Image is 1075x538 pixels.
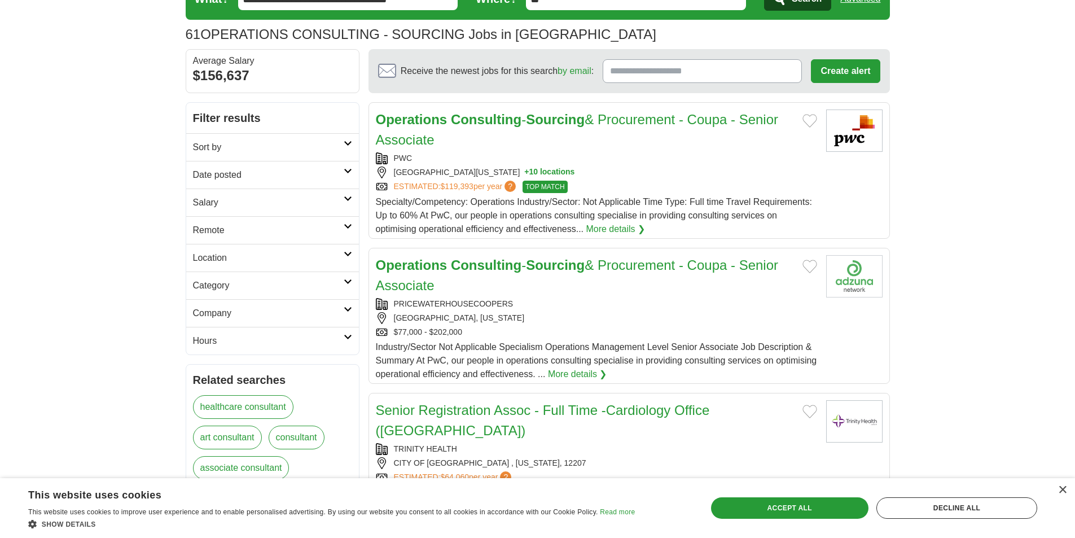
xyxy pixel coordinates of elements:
[376,167,817,178] div: [GEOGRAPHIC_DATA][US_STATE]
[376,298,817,310] div: PRICEWATERHOUSECOOPERS
[186,216,359,244] a: Remote
[193,168,344,182] h2: Date posted
[523,181,567,193] span: TOP MATCH
[186,327,359,355] a: Hours
[193,196,344,209] h2: Salary
[186,24,201,45] span: 61
[802,114,817,128] button: Add to favorite jobs
[451,112,521,127] strong: Consulting
[524,167,529,178] span: +
[440,182,473,191] span: $119,393
[600,508,635,516] a: Read more, opens a new window
[186,27,656,42] h1: OPERATIONS CONSULTING - SOURCING Jobs in [GEOGRAPHIC_DATA]
[876,497,1037,519] div: Decline all
[376,457,817,469] div: CITY OF [GEOGRAPHIC_DATA] , [US_STATE], 12207
[1058,486,1067,495] div: Close
[376,312,817,324] div: [GEOGRAPHIC_DATA], [US_STATE]
[811,59,880,83] button: Create alert
[394,154,413,163] a: PWC
[826,110,883,152] img: PwC logo
[193,456,289,480] a: associate consultant
[526,112,585,127] strong: Sourcing
[826,400,883,443] img: Trinity Health logo
[548,368,607,381] a: More details ❯
[376,257,779,293] a: Operations Consulting-Sourcing& Procurement - Coupa - Senior Associate
[394,181,519,193] a: ESTIMATED:$119,393per year?
[28,508,598,516] span: This website uses cookies to improve user experience and to enable personalised advertising. By u...
[711,497,868,519] div: Accept all
[802,260,817,273] button: Add to favorite jobs
[826,255,883,298] img: Company logo
[440,473,469,482] span: $64,060
[376,403,710,438] a: Senior Registration Assoc - Full Time -Cardiology Office ([GEOGRAPHIC_DATA])
[394,444,457,453] a: TRINITY HEALTH
[193,334,344,348] h2: Hours
[193,279,344,292] h2: Category
[193,56,352,65] div: Average Salary
[394,471,514,483] a: ESTIMATED:$64,060per year?
[186,189,359,216] a: Salary
[193,395,293,419] a: healthcare consultant
[269,426,324,449] a: consultant
[504,181,516,192] span: ?
[376,257,447,273] strong: Operations
[186,244,359,272] a: Location
[42,520,96,528] span: Show details
[558,66,591,76] a: by email
[193,65,352,86] div: $156,637
[586,222,645,236] a: More details ❯
[28,485,607,502] div: This website uses cookies
[193,371,352,388] h2: Related searches
[376,197,812,234] span: Specialty/Competency: Operations Industry/Sector: Not Applicable Time Type: Full time Travel Requ...
[524,167,574,178] button: +10 locations
[28,518,635,530] div: Show details
[193,141,344,154] h2: Sort by
[193,426,262,449] a: art consultant
[186,272,359,299] a: Category
[186,299,359,327] a: Company
[376,326,817,338] div: $77,000 - $202,000
[193,224,344,237] h2: Remote
[401,64,594,78] span: Receive the newest jobs for this search :
[451,257,521,273] strong: Consulting
[376,112,447,127] strong: Operations
[376,342,817,379] span: Industry/Sector Not Applicable Specialism Operations Management Level Senior Associate Job Descri...
[193,251,344,265] h2: Location
[802,405,817,418] button: Add to favorite jobs
[526,257,585,273] strong: Sourcing
[500,471,511,483] span: ?
[186,161,359,189] a: Date posted
[186,103,359,133] h2: Filter results
[376,112,779,147] a: Operations Consulting-Sourcing& Procurement - Coupa - Senior Associate
[186,133,359,161] a: Sort by
[193,307,344,320] h2: Company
